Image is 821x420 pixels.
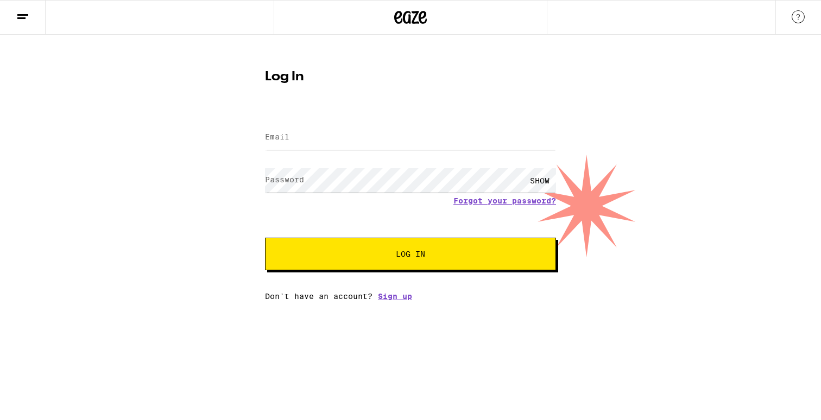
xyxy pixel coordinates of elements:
[265,132,289,141] label: Email
[378,292,412,301] a: Sign up
[265,238,556,270] button: Log In
[265,175,304,184] label: Password
[523,168,556,193] div: SHOW
[7,8,78,16] span: Hi. Need any help?
[453,196,556,205] a: Forgot your password?
[265,71,556,84] h1: Log In
[265,125,556,150] input: Email
[265,292,556,301] div: Don't have an account?
[396,250,425,258] span: Log In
